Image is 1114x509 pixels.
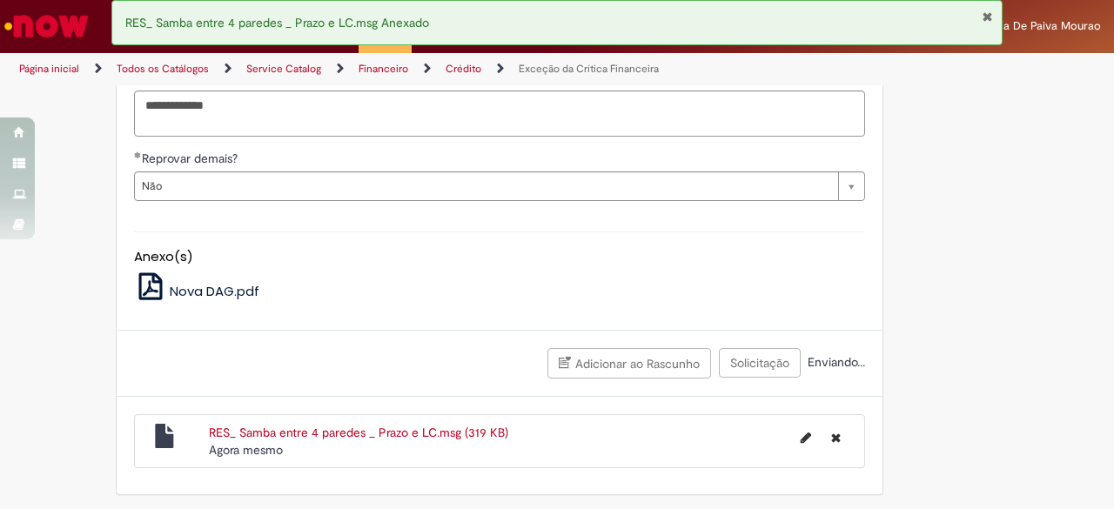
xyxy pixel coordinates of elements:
a: Página inicial [19,62,79,76]
time: 29/08/2025 19:05:05 [209,442,283,458]
span: RES_ Samba entre 4 paredes _ Prazo e LC.msg Anexado [125,15,429,30]
span: Agora mesmo [209,442,283,458]
span: Nathalia De Paiva Mourao [968,18,1101,33]
img: ServiceNow [2,9,91,44]
span: Obrigatório Preenchido [134,151,142,158]
a: Todos os Catálogos [117,62,209,76]
a: Financeiro [359,62,408,76]
a: RES_ Samba entre 4 paredes _ Prazo e LC.msg (319 KB) [209,425,508,440]
span: Reprovar demais? [142,151,241,166]
textarea: Descrição [134,90,865,137]
h5: Anexo(s) [134,250,865,265]
span: Descrição [134,70,192,85]
a: Crédito [446,62,481,76]
a: Nova DAG.pdf [134,282,260,300]
button: Editar nome de arquivo RES_ Samba entre 4 paredes _ Prazo e LC.msg [790,424,822,452]
ul: Trilhas de página [13,53,729,85]
a: Exceção da Crítica Financeira [519,62,659,76]
button: Excluir RES_ Samba entre 4 paredes _ Prazo e LC.msg [821,424,851,452]
span: Enviando... [804,354,865,370]
span: Nova DAG.pdf [170,282,259,300]
a: Service Catalog [246,62,321,76]
span: Não [142,172,829,200]
button: Fechar Notificação [982,10,993,23]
